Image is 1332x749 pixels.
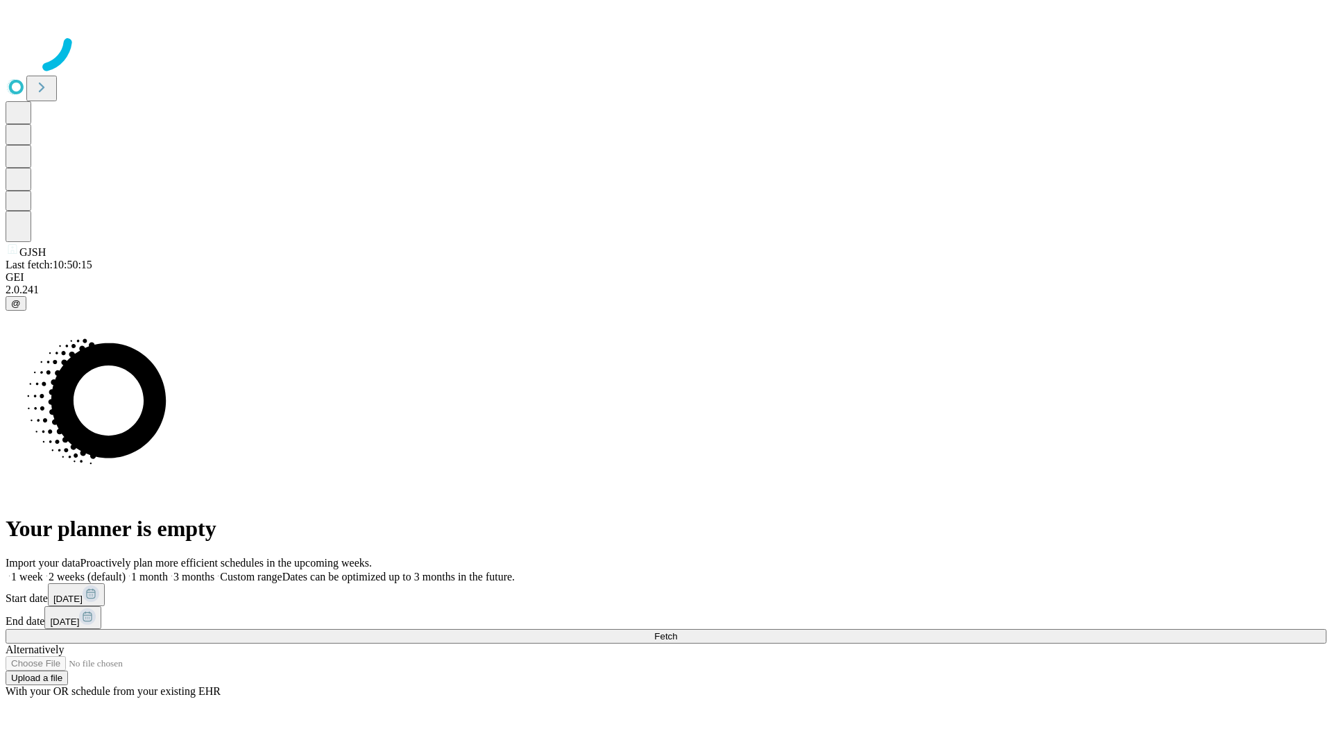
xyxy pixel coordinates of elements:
[6,284,1326,296] div: 2.0.241
[282,571,515,583] span: Dates can be optimized up to 3 months in the future.
[48,583,105,606] button: [DATE]
[19,246,46,258] span: GJSH
[6,629,1326,644] button: Fetch
[11,298,21,309] span: @
[6,685,221,697] span: With your OR schedule from your existing EHR
[6,606,1326,629] div: End date
[173,571,214,583] span: 3 months
[6,516,1326,542] h1: Your planner is empty
[50,617,79,627] span: [DATE]
[6,583,1326,606] div: Start date
[44,606,101,629] button: [DATE]
[6,296,26,311] button: @
[6,671,68,685] button: Upload a file
[11,571,43,583] span: 1 week
[53,594,83,604] span: [DATE]
[6,644,64,655] span: Alternatively
[80,557,372,569] span: Proactively plan more efficient schedules in the upcoming weeks.
[6,259,92,270] span: Last fetch: 10:50:15
[49,571,126,583] span: 2 weeks (default)
[131,571,168,583] span: 1 month
[220,571,282,583] span: Custom range
[6,557,80,569] span: Import your data
[6,271,1326,284] div: GEI
[654,631,677,642] span: Fetch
